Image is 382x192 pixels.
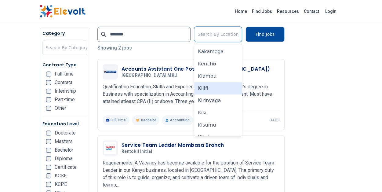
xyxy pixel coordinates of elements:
[122,142,224,149] h3: Service Team Leader Mombasa Branch
[55,89,76,94] span: Internship
[55,165,77,170] span: Certificate
[42,30,87,36] h5: Category
[55,182,67,187] span: KCPE
[55,148,73,153] span: Bachelor
[55,173,67,178] span: KCSE
[97,44,285,52] p: Showing 2 jobs
[194,107,242,119] div: Kisii
[103,83,279,105] p: Qualification Education, Skills and Experience Must have: Bachelor’s degree in Business with spec...
[194,46,242,58] div: Kakamega
[141,118,156,123] span: Bachelor
[194,131,242,143] div: Kitui
[104,142,116,154] img: Rentokil Initial
[46,165,51,170] input: Certificate
[275,6,301,16] a: Resources
[194,70,242,82] div: Kiambu
[46,139,51,144] input: Masters
[246,27,285,42] button: Find Jobs
[46,72,51,76] input: Full-time
[194,58,242,70] div: Kericho
[122,73,177,78] span: [GEOGRAPHIC_DATA] MKU
[46,97,51,102] input: Part-time
[46,106,51,111] input: Other
[269,118,279,123] p: [DATE]
[46,80,51,85] input: Contract
[122,65,270,73] h3: Accounts Assistant One Position ([GEOGRAPHIC_DATA])
[46,131,51,135] input: Doctorate
[104,71,116,73] img: Mount Kenya University MKU
[46,156,51,161] input: Diploma
[40,5,85,18] img: Elevolt
[194,82,242,94] div: Kilifi
[46,148,51,153] input: Bachelor
[162,115,193,125] p: Accounting
[55,72,74,76] span: Full-time
[103,159,279,189] p: Requirements: A Vacancy has become available for the position of Service Team Leader in our Kenya...
[55,97,75,102] span: Part-time
[55,106,66,111] span: Other
[55,156,72,161] span: Diploma
[194,119,242,131] div: Kisumu
[322,5,340,17] a: Login
[122,149,152,154] span: Rentokil Initial
[351,163,382,192] iframe: Chat Widget
[42,62,87,68] h5: Contract Type
[194,94,242,107] div: Kirinyaga
[232,6,249,16] a: Home
[46,182,51,187] input: KCPE
[249,6,275,16] a: Find Jobs
[46,89,51,94] input: Internship
[301,6,322,16] a: Contact
[55,131,76,135] span: Doctorate
[42,121,87,127] h5: Education Level
[103,115,130,125] p: Full Time
[103,64,279,125] a: Mount Kenya University MKUAccounts Assistant One Position ([GEOGRAPHIC_DATA])[GEOGRAPHIC_DATA] MK...
[55,80,72,85] span: Contract
[46,173,51,178] input: KCSE
[55,139,73,144] span: Masters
